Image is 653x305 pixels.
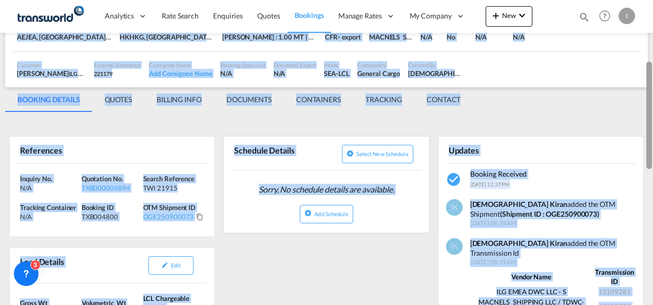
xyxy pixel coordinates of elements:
[619,8,635,24] div: I
[357,61,400,69] div: Commodity
[347,150,354,157] md-icon: icon-plus-circle
[148,256,194,275] button: icon-pencilEdit
[300,205,353,223] button: icon-plus-circleAdd Schedule
[470,200,568,208] strong: [DEMOGRAPHIC_DATA] Kiran
[196,213,203,220] md-icon: Click to Copy
[579,11,590,23] md-icon: icon-magnify
[314,211,348,217] span: Add Schedule
[143,212,194,221] div: OGE250900073
[82,203,114,212] span: Booking ID
[213,11,243,20] span: Enquiries
[94,70,112,77] span: 221179
[446,141,539,159] div: Updates
[596,7,619,26] div: Help
[149,61,212,69] div: Consignee Name
[420,32,438,42] div: N/A
[446,199,463,216] img: Wuf8wAAAAGSURBVAMAQP4pWyrTeh4AAAAASUVORK5CYII=
[342,145,413,163] button: icon-plus-circleSelect new schedule
[17,252,68,279] div: Load Details
[325,32,338,42] div: CFR
[220,61,265,69] div: Booking Specialist
[511,273,551,281] strong: Vendor Name
[143,175,195,183] span: Search Reference
[470,287,593,297] td: ILG EMEA DWC LLC - S
[120,32,214,42] div: HKHKG, Hong Kong, Hong Kong, Greater China & Far East Asia, Asia Pacific
[357,69,400,78] div: General Cargo
[470,219,637,228] span: [DATE] 08:39 AM
[82,183,141,193] div: TXB000004894
[304,209,312,217] md-icon: icon-plus-circle
[143,183,202,193] div: TWI 21915
[408,61,462,69] div: Created By
[324,61,349,69] div: Mode
[446,238,463,255] img: Wuf8wAAAAGSURBVAMAQP4pWyrTeh4AAAAASUVORK5CYII=
[94,61,141,69] div: External Reference
[143,203,196,212] span: OTM Shipment ID
[144,87,214,112] md-tab-item: BILLING INFO
[338,32,361,42] div: - export
[516,9,528,22] md-icon: icon-chevron-down
[470,199,637,219] div: added the OTM Shipment
[149,69,212,78] div: Add Consignee Name
[20,212,79,221] div: N/A
[470,181,510,187] span: [DATE] 12:37 PM
[20,183,79,193] div: N/A
[490,9,502,22] md-icon: icon-plus 400-fg
[5,87,92,112] md-tab-item: BOOKING DETAILS
[295,11,324,20] span: Bookings
[17,141,110,159] div: References
[595,268,634,285] strong: Transmission ID
[470,258,637,267] span: [DATE] 08:39 AM
[470,169,527,178] span: Booking Received
[324,69,349,78] div: SEA-LCL
[414,87,473,112] md-tab-item: CONTACT
[82,212,141,221] div: TXB004800
[490,11,528,20] span: New
[214,87,284,112] md-tab-item: DOCUMENTS
[596,7,613,25] span: Help
[20,175,52,183] span: Inquiry No.
[161,261,168,269] md-icon: icon-pencil
[410,11,452,21] span: My Company
[274,61,316,69] div: Document Expert
[447,32,467,42] div: No
[232,141,324,166] div: Schedule Details
[369,32,412,42] div: MACNELS SHIPPING LLC / TDWC-DUBAI
[255,180,398,199] span: Sorry, No schedule details are available.
[17,69,86,78] div: [PERSON_NAME]
[15,5,85,28] img: f753ae806dec11f0841701cdfdf085c0.png
[69,69,119,78] span: ILG EMEA DWC LLC
[162,11,199,20] span: Rate Search
[10,10,178,21] body: Editor, editor2
[17,61,86,69] div: Customer
[105,11,134,21] span: Analytics
[470,239,568,247] strong: [DEMOGRAPHIC_DATA] Kiran
[171,262,181,269] span: Edit
[257,11,280,20] span: Quotes
[592,287,637,297] td: 15109281
[284,87,353,112] md-tab-item: CONTAINERS
[408,69,462,78] div: Irishi Kiran
[20,203,76,212] span: Tracking Container
[5,87,473,112] md-pagination-wrapper: Use the left and right arrow keys to navigate between tabs
[500,209,599,218] strong: (Shipment ID : OGE250900073)
[446,171,463,188] md-icon: icon-checkbox-marked-circle
[338,11,382,21] span: Manage Rates
[513,32,547,42] div: N/A
[353,87,414,112] md-tab-item: TRACKING
[222,32,317,42] div: [PERSON_NAME] : 1.00 MT | Volumetric Wt : 3.00 CBM | Chargeable Wt : 3.00 W/M
[92,87,144,112] md-tab-item: QUOTES
[486,6,532,27] button: icon-plus 400-fgNewicon-chevron-down
[82,175,123,183] span: Quotation No.
[470,238,637,258] div: added the OTM Transmission Id
[356,150,409,157] span: Select new schedule
[579,11,590,27] div: icon-magnify
[274,69,316,78] div: N/A
[17,32,111,42] div: AEJEA, Jebel Ali, United Arab Emirates, Middle East, Middle East
[220,69,265,78] div: N/A
[475,32,505,42] div: N/A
